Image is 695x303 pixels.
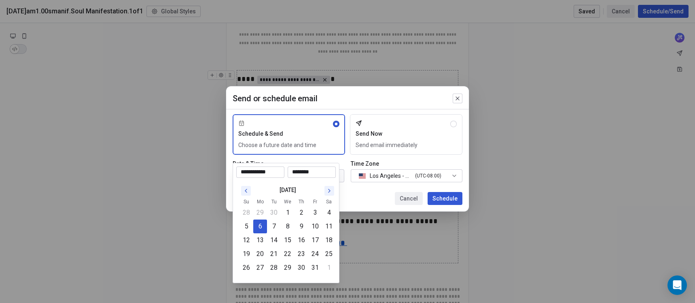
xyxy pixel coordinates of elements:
[267,261,280,274] button: Tuesday, October 28th, 2025
[308,198,322,206] th: Friday
[240,248,253,260] button: Sunday, October 19th, 2025
[322,220,335,233] button: Saturday, October 11th, 2025
[240,234,253,247] button: Sunday, October 12th, 2025
[322,198,336,206] th: Saturday
[267,198,281,206] th: Tuesday
[295,261,308,274] button: Thursday, October 30th, 2025
[295,234,308,247] button: Thursday, October 16th, 2025
[295,248,308,260] button: Thursday, October 23rd, 2025
[267,234,280,247] button: Tuesday, October 14th, 2025
[240,261,253,274] button: Sunday, October 26th, 2025
[267,220,280,233] button: Tuesday, October 7th, 2025
[322,234,335,247] button: Saturday, October 18th, 2025
[309,220,322,233] button: Friday, October 10th, 2025
[322,248,335,260] button: Saturday, October 25th, 2025
[240,220,253,233] button: Sunday, October 5th, 2025
[267,248,280,260] button: Tuesday, October 21st, 2025
[254,261,267,274] button: Monday, October 27th, 2025
[281,234,294,247] button: Wednesday, October 15th, 2025
[239,198,253,206] th: Sunday
[239,198,336,275] table: October 2025
[309,248,322,260] button: Friday, October 24th, 2025
[254,220,267,233] button: Today, Monday, October 6th, 2025, selected
[254,248,267,260] button: Monday, October 20th, 2025
[309,261,322,274] button: Friday, October 31st, 2025
[281,206,294,219] button: Wednesday, October 1st, 2025
[309,234,322,247] button: Friday, October 17th, 2025
[295,198,308,206] th: Thursday
[324,186,334,196] button: Go to the Next Month
[254,234,267,247] button: Monday, October 13th, 2025
[281,261,294,274] button: Wednesday, October 29th, 2025
[281,248,294,260] button: Wednesday, October 22nd, 2025
[281,198,295,206] th: Wednesday
[253,198,267,206] th: Monday
[254,206,267,219] button: Monday, September 29th, 2025
[309,206,322,219] button: Friday, October 3rd, 2025
[280,186,296,194] span: [DATE]
[267,206,280,219] button: Tuesday, September 30th, 2025
[322,261,335,274] button: Saturday, November 1st, 2025
[281,220,294,233] button: Wednesday, October 8th, 2025
[322,206,335,219] button: Saturday, October 4th, 2025
[241,186,251,196] button: Go to the Previous Month
[295,206,308,219] button: Thursday, October 2nd, 2025
[240,206,253,219] button: Sunday, September 28th, 2025
[295,220,308,233] button: Thursday, October 9th, 2025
